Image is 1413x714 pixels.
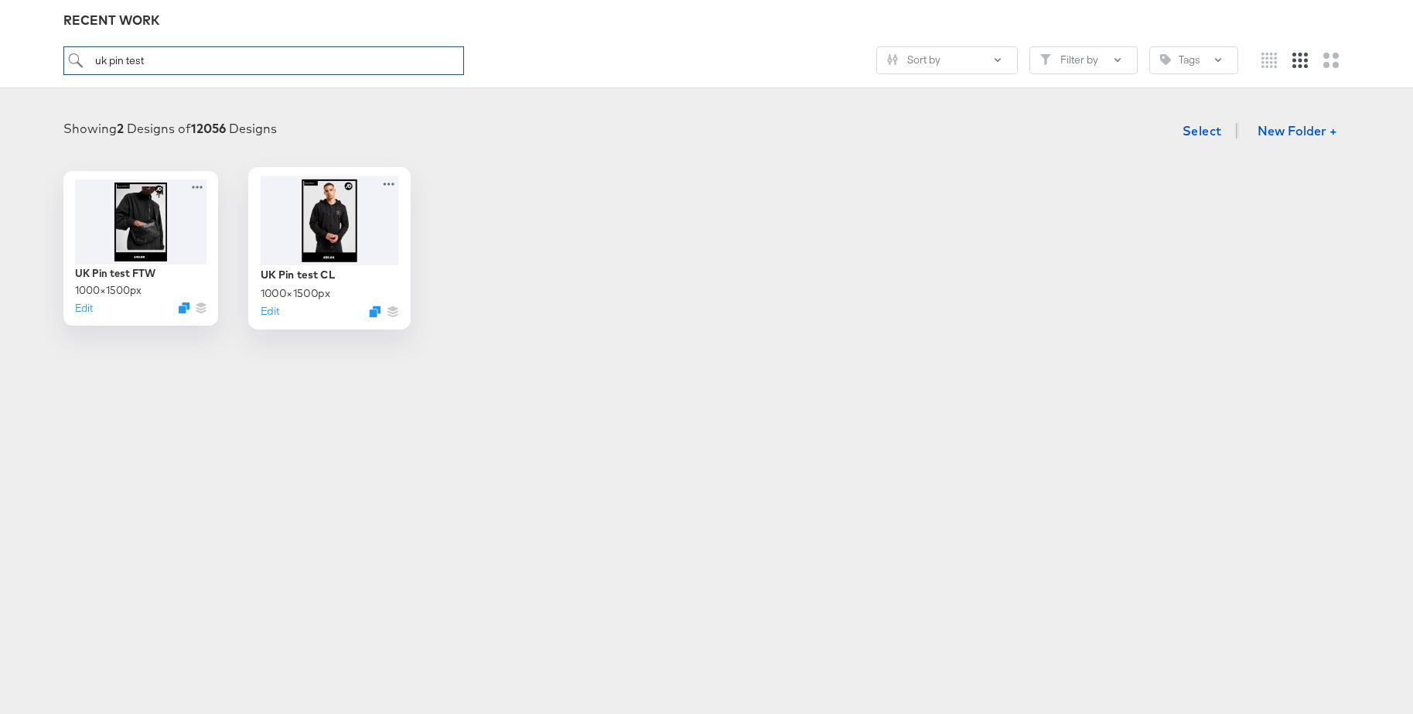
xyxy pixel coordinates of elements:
div: UK Pin test FTW1000×1500pxEditDuplicate [63,171,218,326]
svg: Medium grid [1292,53,1308,68]
svg: Duplicate [369,306,381,317]
button: New Folder + [1244,118,1350,147]
button: FilterFilter by [1029,46,1138,74]
svg: Tag [1160,54,1171,65]
div: UK Pin test FTW [75,266,155,281]
button: Select [1176,115,1228,146]
button: Edit [75,301,93,316]
svg: Small grid [1261,53,1277,68]
svg: Duplicate [179,302,189,313]
svg: Large grid [1323,53,1339,68]
span: Select [1183,120,1222,142]
div: 1000 × 1500 px [75,283,142,298]
button: Edit [260,303,278,318]
div: UK Pin test CL1000×1500pxEditDuplicate [248,167,411,330]
button: SlidersSort by [876,46,1018,74]
div: RECENT WORK [63,12,1350,29]
input: Search for a design [63,46,464,75]
div: Showing Designs of Designs [63,120,277,138]
strong: 2 [117,121,124,136]
div: UK Pin test CL [260,267,335,282]
button: TagTags [1149,46,1238,74]
div: 1000 × 1500 px [260,285,329,300]
svg: Sliders [887,54,898,65]
strong: 12056 [191,121,226,136]
svg: Filter [1040,54,1051,65]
